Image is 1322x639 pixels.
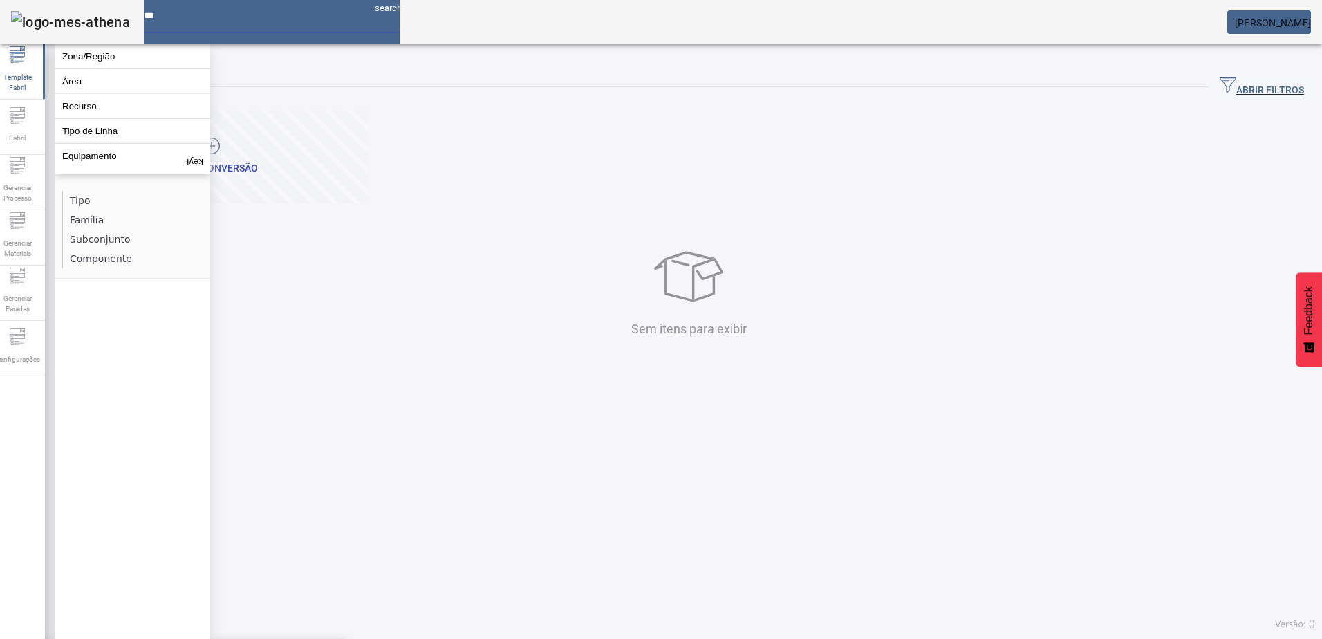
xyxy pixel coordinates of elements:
[5,129,30,147] span: Fabril
[11,11,130,33] img: logo-mes-athena
[171,162,258,176] div: CRIAR CONVERSÃO
[1235,17,1311,28] span: [PERSON_NAME]
[55,69,210,93] button: Área
[187,151,203,167] mat-icon: keyboard_arrow_up
[1275,620,1315,629] span: Versão: ()
[1209,75,1315,100] button: ABRIR FILTROS
[63,230,210,249] li: Subconjunto
[55,119,210,143] button: Tipo de Linha
[55,44,210,68] button: Zona/Região
[66,319,1312,338] p: Sem itens para exibir
[1220,77,1304,98] span: ABRIR FILTROS
[62,110,368,203] button: CRIAR CONVERSÃO
[55,94,210,118] button: Recurso
[55,144,210,174] button: Equipamento
[63,249,210,268] li: Componente
[63,191,210,210] li: Tipo
[1296,272,1322,367] button: Feedback - Mostrar pesquisa
[63,210,210,230] li: Família
[1303,286,1315,335] span: Feedback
